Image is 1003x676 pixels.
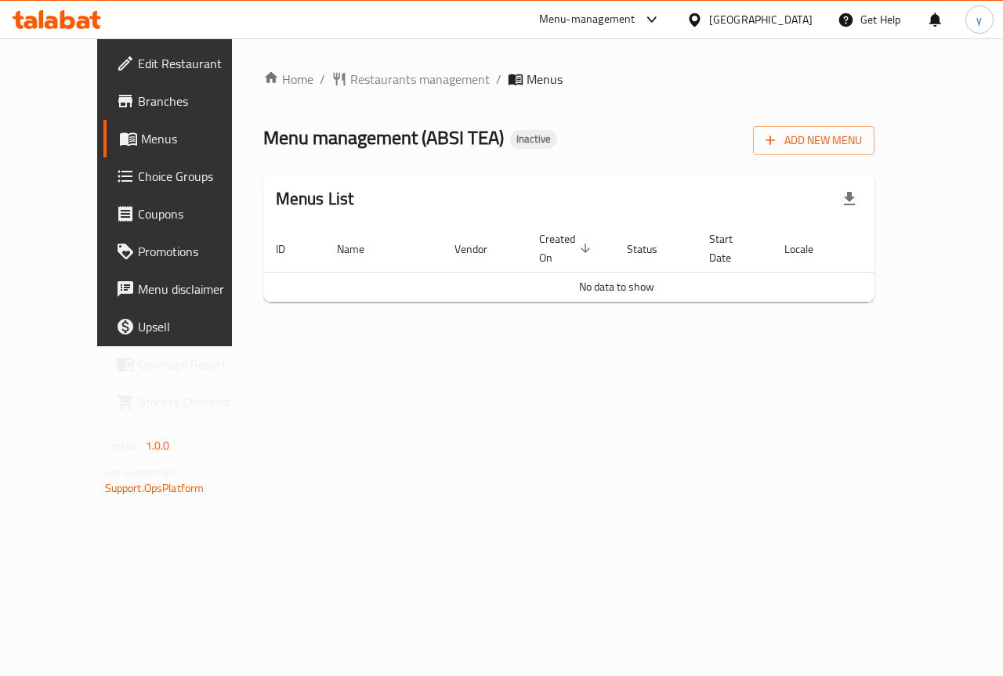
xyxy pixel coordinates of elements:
span: Choice Groups [138,167,252,186]
span: Coupons [138,204,252,223]
a: Choice Groups [103,157,265,195]
table: enhanced table [263,225,970,302]
a: Upsell [103,308,265,345]
span: Add New Menu [766,131,862,150]
a: Edit Restaurant [103,45,265,82]
span: Version: [105,436,143,456]
a: Coupons [103,195,265,233]
span: Edit Restaurant [138,54,252,73]
span: Vendor [454,240,508,258]
span: ID [276,240,306,258]
span: Restaurants management [350,70,490,89]
div: Export file [831,180,868,218]
span: Created On [539,230,596,267]
h2: Menus List [276,187,354,211]
span: Coverage Report [138,355,252,374]
span: Menus [141,129,252,148]
span: Menu disclaimer [138,280,252,298]
li: / [320,70,325,89]
span: Inactive [510,132,557,146]
li: / [496,70,501,89]
nav: breadcrumb [263,70,875,89]
span: 1.0.0 [146,436,170,456]
a: Home [263,70,313,89]
span: Menus [527,70,563,89]
span: Get support on: [105,462,177,483]
a: Grocery Checklist [103,383,265,421]
span: Locale [784,240,834,258]
a: Restaurants management [331,70,490,89]
div: [GEOGRAPHIC_DATA] [709,11,813,28]
a: Menus [103,120,265,157]
a: Promotions [103,233,265,270]
a: Coverage Report [103,345,265,383]
a: Support.OpsPlatform [105,478,205,498]
span: Start Date [709,230,753,267]
div: Menu-management [539,10,635,29]
th: Actions [853,225,970,273]
span: Branches [138,92,252,110]
div: Inactive [510,130,557,149]
span: y [976,11,982,28]
span: Grocery Checklist [138,392,252,411]
span: Promotions [138,242,252,261]
span: Name [337,240,385,258]
button: Add New Menu [753,126,874,155]
a: Menu disclaimer [103,270,265,308]
span: Status [627,240,678,258]
a: Branches [103,82,265,120]
span: No data to show [579,277,654,297]
span: Menu management ( ABSI TEA ) [263,120,504,155]
span: Upsell [138,317,252,336]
